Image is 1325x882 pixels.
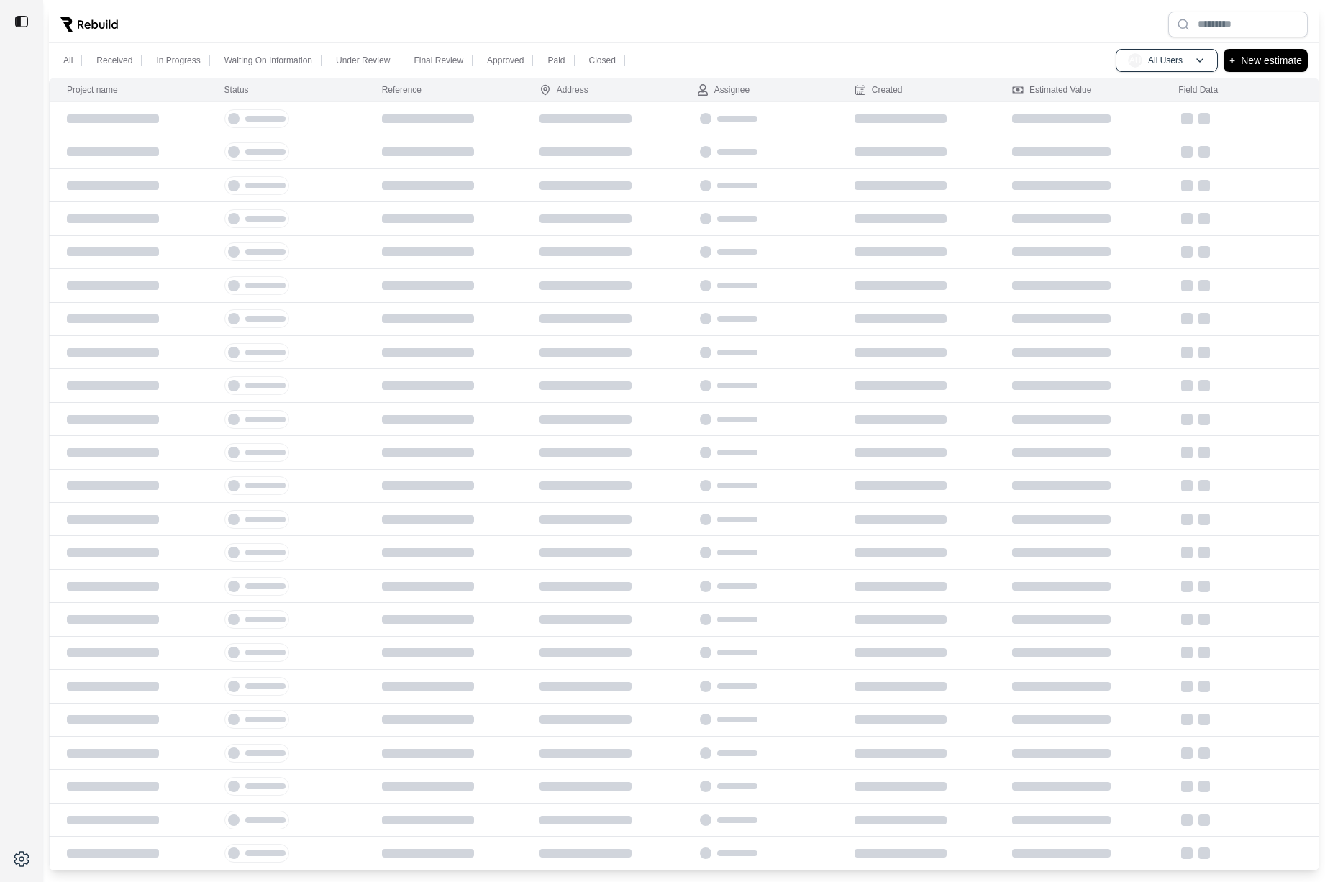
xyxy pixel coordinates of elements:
div: Estimated Value [1012,84,1092,96]
p: Final Review [414,55,463,66]
div: Assignee [697,84,750,96]
span: AU [1128,53,1142,68]
div: Address [539,84,588,96]
div: Field Data [1178,84,1218,96]
button: +New estimate [1224,49,1308,72]
p: + [1229,52,1235,69]
p: Closed [589,55,616,66]
p: All Users [1148,55,1183,66]
p: New estimate [1241,52,1302,69]
p: Approved [487,55,524,66]
p: Waiting On Information [224,55,312,66]
img: toggle sidebar [14,14,29,29]
div: Project name [67,84,118,96]
div: Reference [382,84,422,96]
div: Created [855,84,903,96]
button: AUAll Users [1116,49,1218,72]
img: Rebuild [60,17,118,32]
p: All [63,55,73,66]
div: Status [224,84,249,96]
p: Paid [547,55,565,66]
p: In Progress [156,55,200,66]
p: Under Review [336,55,390,66]
p: Received [96,55,132,66]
